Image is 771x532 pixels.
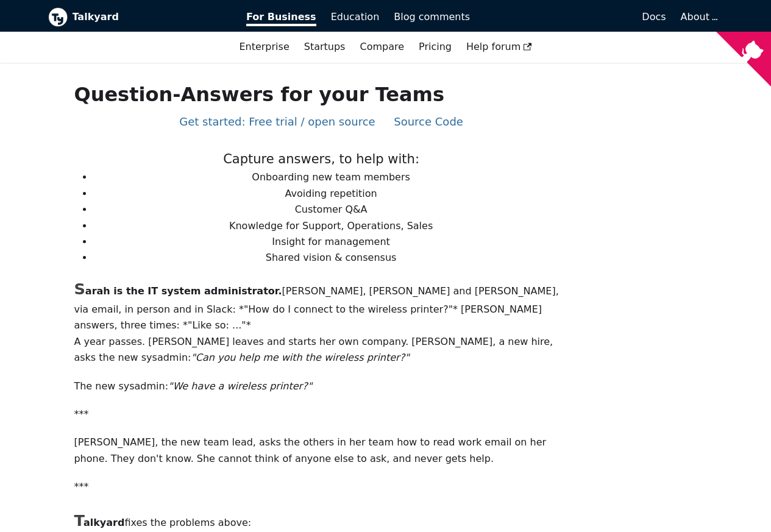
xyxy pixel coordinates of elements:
[48,7,230,27] a: Talkyard logoTalkyard
[48,7,68,27] img: Talkyard logo
[168,380,312,392] em: "We have a wireless printer?"
[246,11,316,26] span: For Business
[681,11,716,23] a: About
[93,202,568,218] li: Customer Q&A
[360,41,404,52] a: Compare
[459,37,539,57] a: Help forum
[297,37,353,57] a: Startups
[93,234,568,250] li: Insight for management
[232,37,296,57] a: Enterprise
[74,149,568,170] p: Capture answers, to help with:
[74,378,568,394] p: The new sysadmin:
[74,434,568,467] p: [PERSON_NAME], the new team lead, asks the others in her team how to read work email on her phone...
[394,115,463,128] a: Source Code
[331,11,380,23] span: Education
[386,7,477,27] a: Blog comments
[642,11,666,23] span: Docs
[239,7,324,27] a: For Business
[73,9,230,25] b: Talkyard
[93,186,568,202] li: Avoiding repetition
[466,41,532,52] span: Help forum
[394,11,470,23] span: Blog comments
[324,7,387,27] a: Education
[74,280,85,298] span: S
[411,37,459,57] a: Pricing
[74,517,124,528] b: alkyard
[179,115,375,128] a: Get started: Free trial / open source
[74,82,568,107] h1: Question-Answers for your Teams
[93,250,568,266] li: Shared vision & consensus
[477,7,673,27] a: Docs
[93,169,568,185] li: Onboarding new team members
[191,352,409,363] em: "Can you help me with the wireless printer?"
[93,218,568,234] li: Knowledge for Support, Operations, Sales
[74,511,83,530] span: T
[74,285,282,297] b: arah is the IT system administrator.
[74,334,568,366] p: A year passes. [PERSON_NAME] leaves and starts her own company. [PERSON_NAME], a new hire, asks t...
